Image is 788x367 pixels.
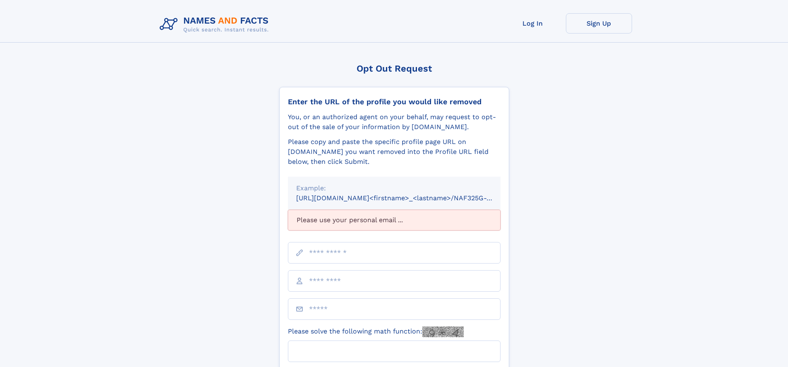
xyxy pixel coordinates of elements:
div: Enter the URL of the profile you would like removed [288,97,501,106]
label: Please solve the following math function: [288,326,464,337]
div: You, or an authorized agent on your behalf, may request to opt-out of the sale of your informatio... [288,112,501,132]
small: [URL][DOMAIN_NAME]<firstname>_<lastname>/NAF325G-xxxxxxxx [296,194,516,202]
div: Example: [296,183,492,193]
div: Opt Out Request [279,63,509,74]
img: Logo Names and Facts [156,13,275,36]
a: Log In [500,13,566,34]
a: Sign Up [566,13,632,34]
div: Please copy and paste the specific profile page URL on [DOMAIN_NAME] you want removed into the Pr... [288,137,501,167]
div: Please use your personal email ... [288,210,501,230]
